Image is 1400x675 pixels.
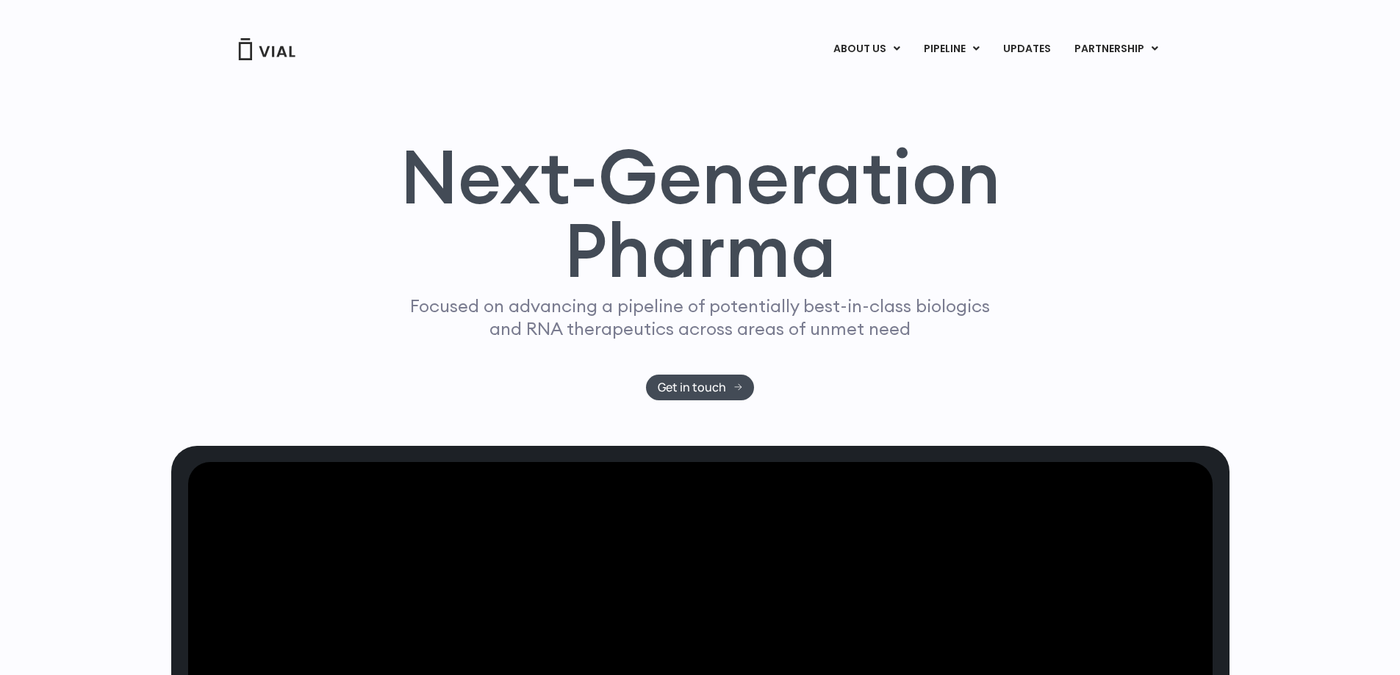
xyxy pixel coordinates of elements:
[1063,37,1170,62] a: PARTNERSHIPMenu Toggle
[658,382,726,393] span: Get in touch
[382,140,1019,288] h1: Next-Generation Pharma
[912,37,991,62] a: PIPELINEMenu Toggle
[991,37,1062,62] a: UPDATES
[237,38,296,60] img: Vial Logo
[404,295,997,340] p: Focused on advancing a pipeline of potentially best-in-class biologics and RNA therapeutics acros...
[822,37,911,62] a: ABOUT USMenu Toggle
[646,375,754,400] a: Get in touch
